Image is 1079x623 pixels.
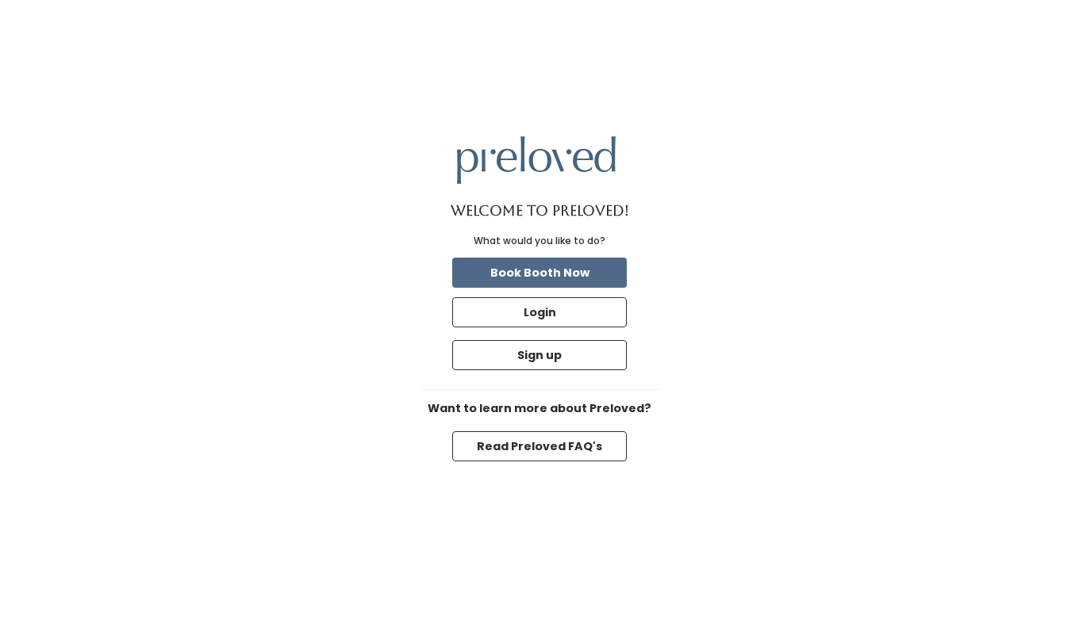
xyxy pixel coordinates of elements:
[420,403,659,415] h6: Want to learn more about Preloved?
[452,258,627,288] button: Book Booth Now
[452,340,627,370] button: Sign up
[452,431,627,461] button: Read Preloved FAQ's
[449,294,630,331] a: Login
[474,234,605,248] div: What would you like to do?
[451,203,629,219] h1: Welcome to Preloved!
[457,136,616,183] img: preloved logo
[452,297,627,327] button: Login
[449,337,630,373] a: Sign up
